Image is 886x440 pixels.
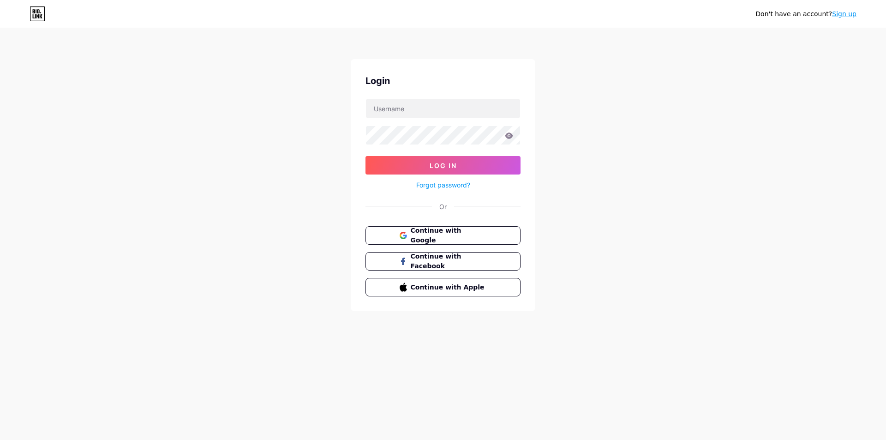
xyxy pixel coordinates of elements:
[365,226,521,245] button: Continue with Google
[365,156,521,175] button: Log In
[411,226,487,245] span: Continue with Google
[365,252,521,271] button: Continue with Facebook
[416,180,470,190] a: Forgot password?
[755,9,856,19] div: Don't have an account?
[411,283,487,292] span: Continue with Apple
[439,202,447,211] div: Or
[365,278,521,296] button: Continue with Apple
[366,99,520,118] input: Username
[365,74,521,88] div: Login
[430,162,457,169] span: Log In
[411,252,487,271] span: Continue with Facebook
[832,10,856,18] a: Sign up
